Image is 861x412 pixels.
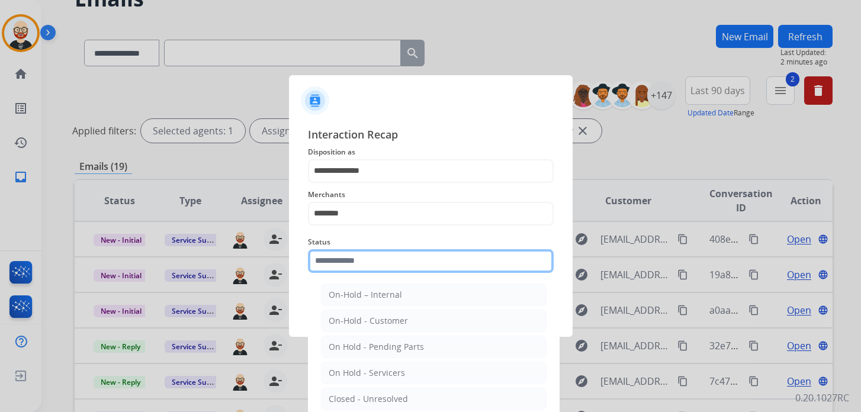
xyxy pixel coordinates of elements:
span: Interaction Recap [308,126,554,145]
span: Merchants [308,188,554,202]
div: On Hold - Servicers [329,367,405,379]
p: 0.20.1027RC [795,391,849,405]
div: On-Hold - Customer [329,315,408,327]
img: contactIcon [301,86,329,115]
div: On-Hold – Internal [329,289,402,301]
span: Status [308,235,554,249]
div: Closed - Unresolved [329,393,408,405]
div: On Hold - Pending Parts [329,341,424,353]
span: Disposition as [308,145,554,159]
